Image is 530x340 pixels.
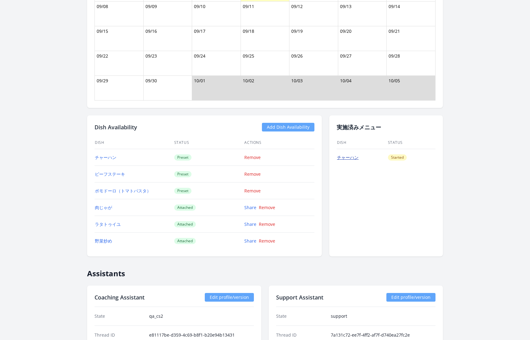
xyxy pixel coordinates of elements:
a: Remove [259,204,275,210]
span: Preset [174,171,191,177]
td: 09/28 [387,51,435,76]
a: Add Dish Availability [262,123,314,131]
td: 09/17 [192,26,241,51]
td: 09/23 [143,51,192,76]
th: Status [174,136,244,149]
h2: Support Assistant [276,293,323,302]
th: Dish [95,136,174,149]
dd: e81117be-d359-4c69-b8f1-b20e94b13431 [149,332,254,338]
th: Actions [244,136,314,149]
td: 09/25 [241,51,289,76]
a: Edit profile/version [205,293,254,302]
td: 09/24 [192,51,241,76]
h2: Coaching Assistant [95,293,145,302]
span: Attached [174,204,196,211]
td: 09/30 [143,76,192,101]
dd: support [331,313,435,319]
span: Preset [174,154,191,161]
th: Status [388,136,436,149]
th: Dish [337,136,388,149]
dt: State [95,313,144,319]
td: 09/29 [95,76,144,101]
a: Remove [244,171,261,177]
td: 09/10 [192,2,241,26]
h2: Dish Availability [95,123,137,131]
h2: 実施済みメニュー [337,123,435,131]
a: Share [244,238,256,244]
dt: Thread ID [276,332,326,338]
td: 10/05 [387,76,435,101]
a: Edit profile/version [386,293,435,302]
td: 09/26 [289,51,338,76]
td: 09/13 [338,2,387,26]
td: 09/22 [95,51,144,76]
td: 09/20 [338,26,387,51]
span: Preset [174,188,191,194]
td: 09/18 [241,26,289,51]
td: 09/11 [241,2,289,26]
td: 09/14 [387,2,435,26]
td: 09/09 [143,2,192,26]
a: Share [244,204,256,210]
td: 10/03 [289,76,338,101]
dt: State [276,313,326,319]
span: Attached [174,238,196,244]
a: Remove [259,238,275,244]
a: チャーハン [337,154,359,160]
a: ビーフステーキ [95,171,125,177]
td: 10/01 [192,76,241,101]
dd: qa_cs2 [149,313,254,319]
td: 09/15 [95,26,144,51]
td: 09/12 [289,2,338,26]
td: 09/19 [289,26,338,51]
a: Share [244,221,256,227]
span: Started [388,154,407,161]
td: 10/02 [241,76,289,101]
a: チャーハン [95,154,116,160]
td: 10/04 [338,76,387,101]
td: 09/08 [95,2,144,26]
td: 09/21 [387,26,435,51]
a: ラタトゥイユ [95,221,121,227]
dd: 7a131c72-ee7f-4ff2-af7f-d740ea27fc2e [331,332,435,338]
a: Remove [259,221,275,227]
a: Remove [244,154,261,160]
a: Remove [244,188,261,194]
td: 09/27 [338,51,387,76]
td: 09/16 [143,26,192,51]
a: 肉じゃが [95,204,112,210]
a: 野菜炒め [95,238,112,244]
h2: Assistants [87,264,443,278]
a: ポモドーロ（トマトパスタ） [95,188,151,194]
dt: Thread ID [95,332,144,338]
span: Attached [174,221,196,227]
